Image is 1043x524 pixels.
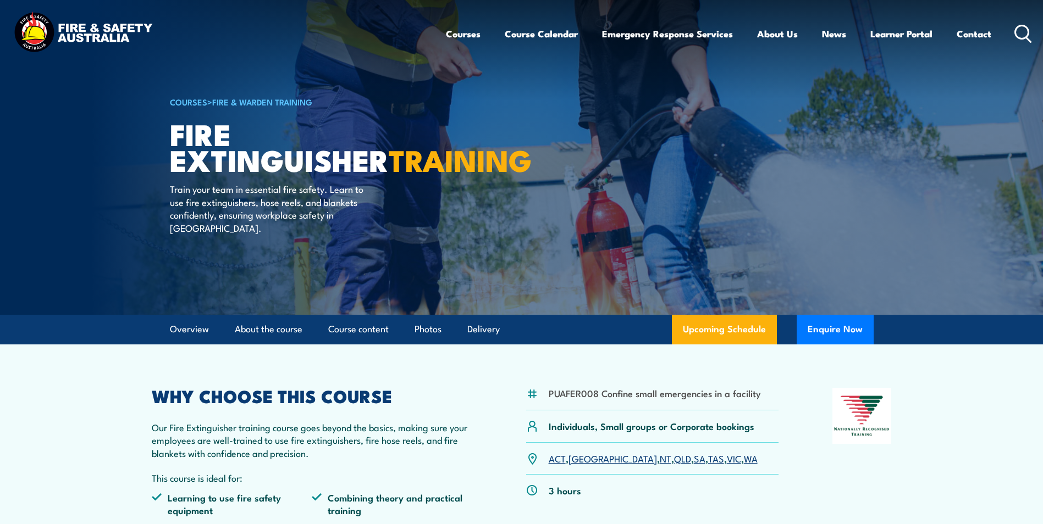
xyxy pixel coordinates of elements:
a: QLD [674,451,691,465]
p: This course is ideal for: [152,471,473,484]
li: Learning to use fire safety equipment [152,491,312,517]
a: About Us [757,19,798,48]
strong: TRAINING [389,136,532,182]
a: VIC [727,451,741,465]
a: Overview [170,315,209,344]
a: [GEOGRAPHIC_DATA] [569,451,657,465]
p: 3 hours [549,484,581,497]
a: NT [660,451,671,465]
a: News [822,19,846,48]
a: Course Calendar [505,19,578,48]
a: ACT [549,451,566,465]
a: Upcoming Schedule [672,315,777,344]
a: Photos [415,315,442,344]
button: Enquire Now [797,315,874,344]
a: TAS [708,451,724,465]
img: Nationally Recognised Training logo. [832,388,892,444]
a: Course content [328,315,389,344]
a: About the course [235,315,302,344]
a: Fire & Warden Training [212,96,312,108]
li: Combining theory and practical training [312,491,472,517]
a: SA [694,451,705,465]
h6: > [170,95,442,108]
a: Courses [446,19,481,48]
a: COURSES [170,96,207,108]
p: Individuals, Small groups or Corporate bookings [549,420,754,432]
li: PUAFER008 Confine small emergencies in a facility [549,387,761,399]
a: Contact [957,19,991,48]
p: Train your team in essential fire safety. Learn to use fire extinguishers, hose reels, and blanke... [170,182,371,234]
a: Learner Portal [870,19,932,48]
p: Our Fire Extinguisher training course goes beyond the basics, making sure your employees are well... [152,421,473,459]
a: Emergency Response Services [602,19,733,48]
h2: WHY CHOOSE THIS COURSE [152,388,473,403]
h1: Fire Extinguisher [170,121,442,172]
a: Delivery [467,315,500,344]
a: WA [744,451,758,465]
p: , , , , , , , [549,452,758,465]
